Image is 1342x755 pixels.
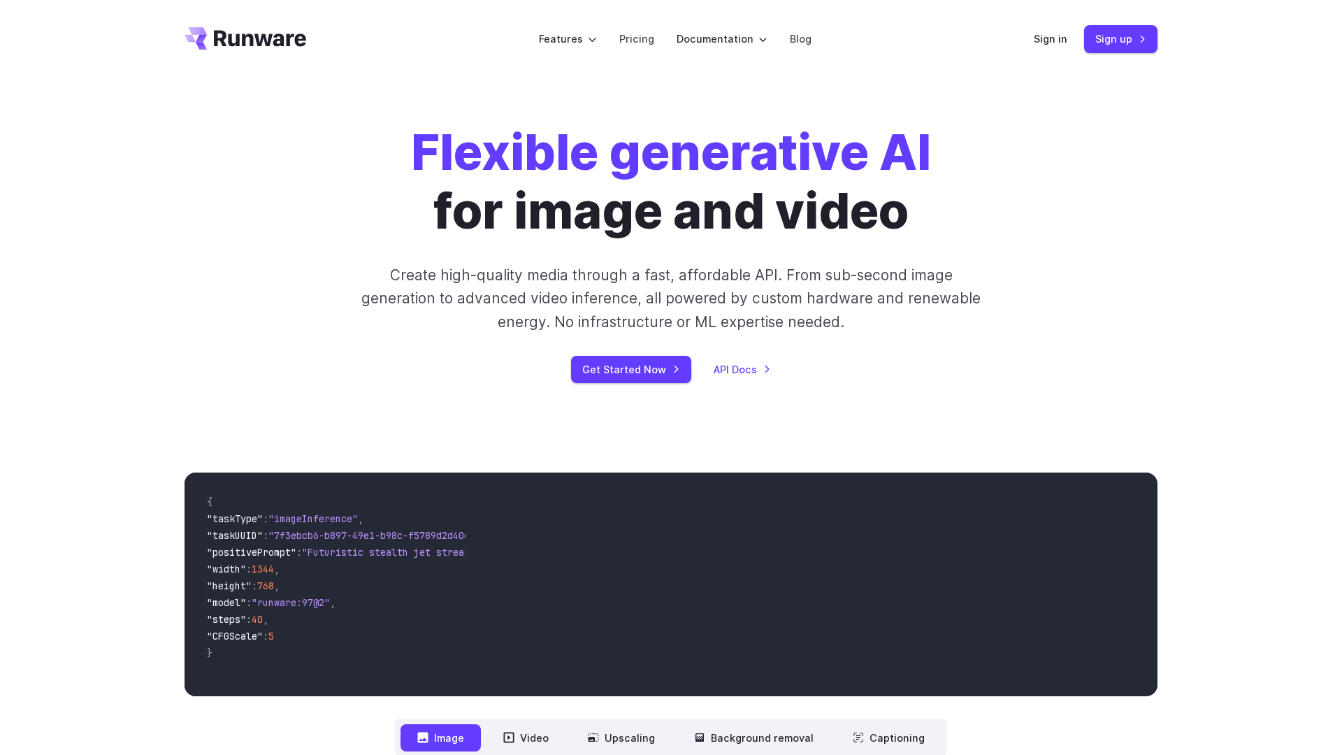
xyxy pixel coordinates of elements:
strong: Flexible generative AI [411,122,931,182]
span: , [274,580,280,592]
span: "model" [207,596,246,609]
span: : [263,512,268,525]
a: Go to / [185,27,306,50]
span: 768 [257,580,274,592]
span: , [330,596,335,609]
span: 40 [252,613,263,626]
span: 1344 [252,563,274,575]
span: : [246,596,252,609]
span: "width" [207,563,246,575]
span: "positivePrompt" [207,546,296,559]
span: "7f3ebcb6-b897-49e1-b98c-f5789d2d40d7" [268,529,481,542]
span: "imageInference" [268,512,358,525]
a: Sign up [1084,25,1157,52]
a: Blog [790,31,811,47]
span: : [263,630,268,642]
span: "taskUUID" [207,529,263,542]
span: "height" [207,580,252,592]
span: : [296,546,302,559]
label: Documentation [677,31,767,47]
span: : [263,529,268,542]
span: "CFGScale" [207,630,263,642]
button: Background removal [677,724,830,752]
span: : [246,613,252,626]
span: } [207,647,212,659]
a: Get Started Now [571,356,691,383]
button: Captioning [836,724,941,752]
span: : [252,580,257,592]
a: Pricing [619,31,654,47]
span: { [207,496,212,508]
span: , [274,563,280,575]
span: "runware:97@2" [252,596,330,609]
label: Features [539,31,597,47]
p: Create high-quality media through a fast, affordable API. From sub-second image generation to adv... [360,264,983,333]
span: , [263,613,268,626]
span: "taskType" [207,512,263,525]
button: Upscaling [571,724,672,752]
a: Sign in [1034,31,1067,47]
h1: for image and video [411,123,931,241]
span: : [246,563,252,575]
span: , [358,512,363,525]
span: "steps" [207,613,246,626]
button: Image [401,724,481,752]
span: "Futuristic stealth jet streaking through a neon-lit cityscape with glowing purple exhaust" [302,546,811,559]
span: 5 [268,630,274,642]
a: API Docs [714,361,771,377]
button: Video [486,724,565,752]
